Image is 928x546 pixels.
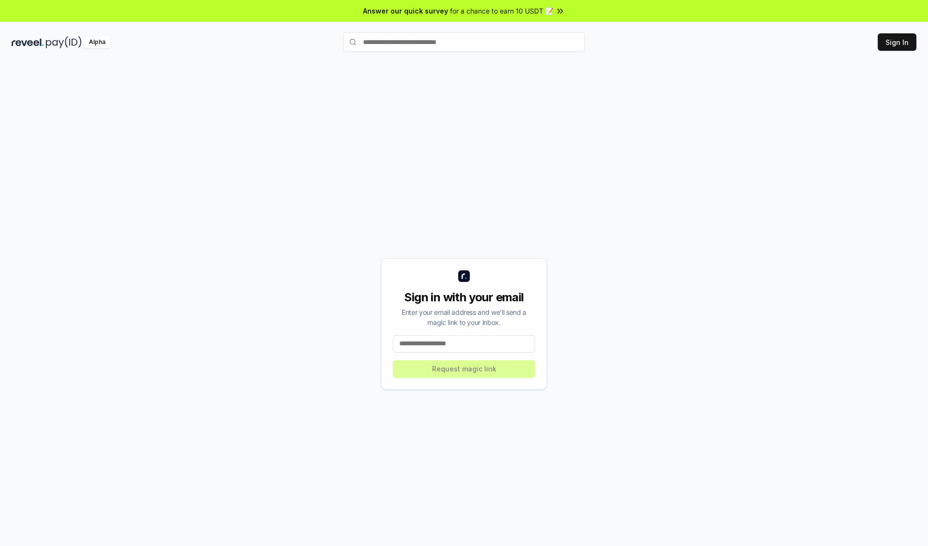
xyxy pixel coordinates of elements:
span: for a chance to earn 10 USDT 📝 [450,6,553,16]
div: Alpha [84,36,111,48]
div: Sign in with your email [393,290,535,305]
div: Enter your email address and we’ll send a magic link to your inbox. [393,307,535,327]
button: Sign In [878,33,916,51]
img: reveel_dark [12,36,44,48]
span: Answer our quick survey [363,6,448,16]
img: logo_small [458,270,470,282]
img: pay_id [46,36,82,48]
